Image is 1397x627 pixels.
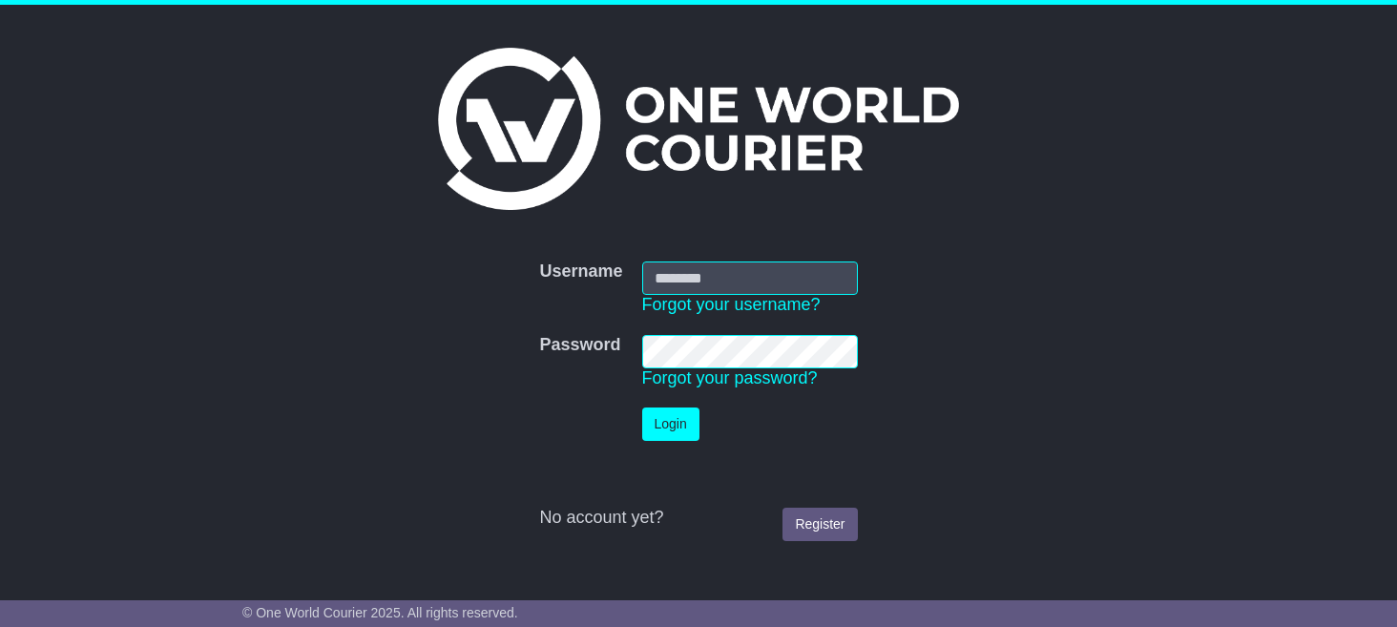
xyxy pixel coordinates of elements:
[438,48,959,210] img: One World
[642,368,818,387] a: Forgot your password?
[539,261,622,282] label: Username
[539,335,620,356] label: Password
[242,605,518,620] span: © One World Courier 2025. All rights reserved.
[539,508,857,529] div: No account yet?
[642,295,821,314] a: Forgot your username?
[782,508,857,541] a: Register
[642,408,699,441] button: Login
